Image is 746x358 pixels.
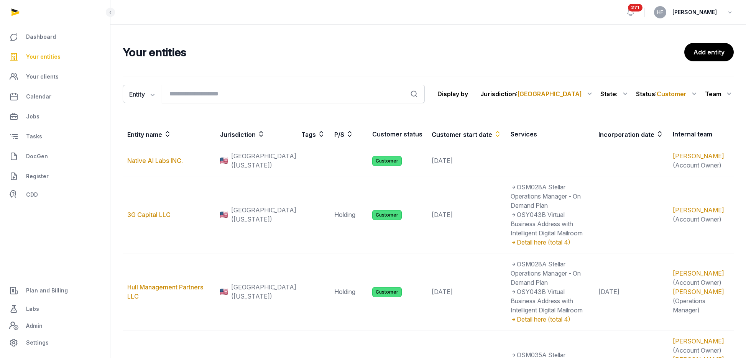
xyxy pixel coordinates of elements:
[516,89,582,99] span: :
[6,187,104,202] a: CDD
[657,90,687,98] span: Customer
[654,6,666,18] button: HF
[26,304,39,314] span: Labs
[511,211,583,237] span: OSY043B Virtual Business Address with Intelligent Digital Mailroom
[673,206,724,214] a: [PERSON_NAME]
[123,85,162,103] button: Entity
[518,90,582,98] span: [GEOGRAPHIC_DATA]
[26,152,48,161] span: DocGen
[628,4,642,11] span: 271
[427,123,506,145] th: Customer start date
[6,127,104,146] a: Tasks
[372,287,402,297] span: Customer
[127,283,203,300] a: Hull Management Partners LLC
[673,337,724,345] a: [PERSON_NAME]
[26,92,51,101] span: Calendar
[594,253,668,330] td: [DATE]
[616,89,618,99] span: :
[26,338,49,347] span: Settings
[6,67,104,86] a: Your clients
[26,72,59,81] span: Your clients
[26,52,61,61] span: Your entities
[511,315,589,324] div: Detail here (total 4)
[127,211,171,218] a: 3G Capital LLC
[506,123,594,145] th: Services
[6,333,104,352] a: Settings
[672,8,717,17] span: [PERSON_NAME]
[330,123,368,145] th: P/S
[6,147,104,166] a: DocGen
[6,48,104,66] a: Your entities
[26,190,38,199] span: CDD
[673,151,729,170] div: (Account Owner)
[594,123,668,145] th: Incorporation date
[26,112,39,121] span: Jobs
[427,253,506,330] td: [DATE]
[6,167,104,186] a: Register
[6,318,104,333] a: Admin
[6,300,104,318] a: Labs
[297,123,330,145] th: Tags
[231,282,296,301] span: [GEOGRAPHIC_DATA] ([US_STATE])
[372,156,402,166] span: Customer
[6,28,104,46] a: Dashboard
[330,176,368,253] td: Holding
[26,132,42,141] span: Tasks
[673,337,729,355] div: (Account Owner)
[705,88,734,100] div: Team
[231,205,296,224] span: [GEOGRAPHIC_DATA] ([US_STATE])
[511,238,589,247] div: Detail here (total 4)
[26,286,68,295] span: Plan and Billing
[684,43,734,61] a: Add entity
[26,321,43,330] span: Admin
[480,88,594,100] div: Jurisdiction
[372,210,402,220] span: Customer
[6,107,104,126] a: Jobs
[668,123,734,145] th: Internal team
[26,32,56,41] span: Dashboard
[673,288,724,296] a: [PERSON_NAME]
[636,88,699,100] div: Status
[511,288,583,314] span: OSY043B Virtual Business Address with Intelligent Digital Mailroom
[215,123,297,145] th: Jurisdiction
[123,45,684,59] h2: Your entities
[330,253,368,330] td: Holding
[123,123,215,145] th: Entity name
[6,281,104,300] a: Plan and Billing
[673,287,729,315] div: (Operations Manager)
[673,269,729,287] div: (Account Owner)
[673,205,729,224] div: (Account Owner)
[673,152,724,160] a: [PERSON_NAME]
[600,88,630,100] div: State
[368,123,427,145] th: Customer status
[511,260,581,286] span: OSM028A Stellar Operations Manager - On Demand Plan
[127,157,183,164] a: Native AI Labs INC.
[231,151,296,170] span: [GEOGRAPHIC_DATA] ([US_STATE])
[6,87,104,106] a: Calendar
[673,269,724,277] a: [PERSON_NAME]
[437,88,468,100] p: Display by
[511,183,581,209] span: OSM028A Stellar Operations Manager - On Demand Plan
[427,145,506,176] td: [DATE]
[655,89,687,99] span: :
[427,176,506,253] td: [DATE]
[657,10,663,15] span: HF
[26,172,49,181] span: Register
